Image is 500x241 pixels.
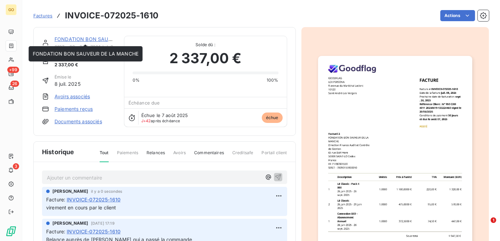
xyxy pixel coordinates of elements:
span: Historique [42,147,74,157]
span: Factures [33,13,52,18]
span: 8 juil. 2025 [55,80,81,88]
span: 26 [10,81,19,87]
span: Échéance due [128,100,160,106]
span: Avoirs [173,150,186,161]
span: 1 [491,217,496,223]
span: INVOICE-072025-1610 [67,196,120,203]
span: 3 [13,163,19,169]
a: Paiements reçus [55,106,93,113]
span: J+42 [141,118,151,123]
a: Factures [33,12,52,19]
iframe: Intercom live chat [476,217,493,234]
a: Documents associés [55,118,102,125]
div: GO [6,4,17,15]
span: virement en cours par le client [46,205,116,210]
span: 2 337,00 € [55,61,83,68]
span: Tout [100,150,109,162]
span: 0197ec83-a2b0-7801-bdc9-40b6a2a62ee6 [55,44,116,50]
span: après échéance [141,119,180,123]
img: Logo LeanPay [6,226,17,237]
span: Solde dû : [133,42,278,48]
span: 2 337,00 € [169,48,242,69]
span: Échue le 7 août 2025 [141,113,188,118]
span: Creditsafe [232,150,253,161]
span: Facture : [46,228,65,235]
h3: INVOICE-072025-1610 [65,9,158,22]
span: Relances [147,150,165,161]
span: [PERSON_NAME] [52,220,88,226]
span: [PERSON_NAME] [52,188,88,194]
span: [DATE] 17:19 [91,221,115,225]
span: Facture : [46,196,65,203]
span: Paiements [117,150,138,161]
span: 100% [267,77,278,83]
span: Portail client [261,150,287,161]
a: Avoirs associés [55,93,90,100]
span: +99 [7,67,19,73]
span: 0% [133,77,140,83]
span: il y a 0 secondes [91,189,123,193]
button: Actions [440,10,475,21]
a: FONDATION BON SAUVEUR DE LA MANCHE [55,36,160,42]
span: FONDATION BON SAUVEUR DE LA MANCHE [33,51,139,57]
span: échue [262,113,283,123]
span: Commentaires [194,150,224,161]
span: INVOICE-072025-1610 [67,228,120,235]
span: Émise le [55,74,81,80]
